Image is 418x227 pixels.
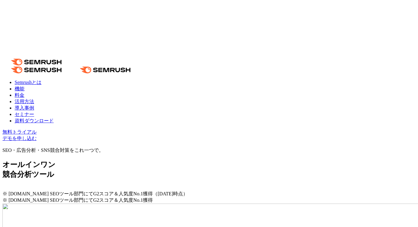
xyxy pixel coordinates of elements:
[15,93,24,98] a: 料金
[2,147,416,154] div: SEO・広告分析・SNS競合対策をこれ一つで。
[2,136,37,141] a: デモを申し込む
[2,129,37,134] a: 無料トライアル
[15,105,34,110] a: 導入事例
[15,80,41,85] a: Semrushとは
[15,86,24,91] a: 機能
[2,191,416,197] div: ※ [DOMAIN_NAME] SEOツール部門にてG2スコア＆人気度No.1獲得（[DATE]時点）
[15,112,34,117] a: セミナー
[2,197,416,204] div: ※ [DOMAIN_NAME] SEOツール部門にてG2スコア＆人気度No.1獲得
[15,118,54,123] a: 資料ダウンロード
[2,160,416,179] h1: オールインワン 競合分析ツール
[15,99,34,104] a: 活用方法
